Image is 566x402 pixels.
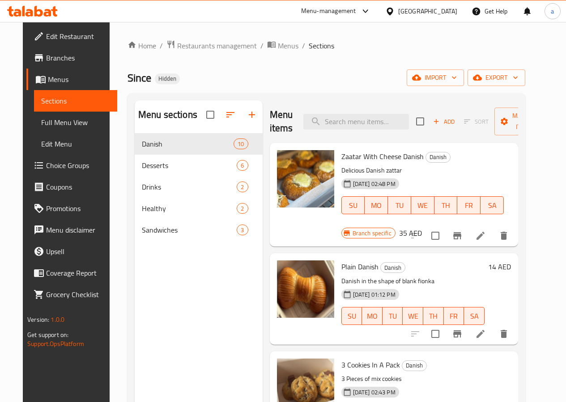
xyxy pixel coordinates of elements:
[488,260,511,273] h6: 14 AED
[301,6,356,17] div: Menu-management
[26,241,117,262] a: Upsell
[475,72,518,83] span: export
[411,112,430,131] span: Select section
[502,110,547,133] span: Manage items
[41,117,110,128] span: Full Menu View
[407,69,464,86] button: import
[27,314,49,325] span: Version:
[142,203,237,214] span: Healthy
[46,246,110,257] span: Upsell
[444,307,464,325] button: FR
[447,323,468,345] button: Branch-specific-item
[155,73,180,84] div: Hidden
[447,310,461,323] span: FR
[345,310,359,323] span: SU
[142,225,237,235] span: Sandwiches
[481,196,504,214] button: SA
[46,268,110,278] span: Coverage Report
[41,95,110,106] span: Sections
[438,199,454,212] span: TH
[128,40,525,52] nav: breadcrumb
[26,176,117,198] a: Coupons
[434,196,458,214] button: TH
[135,155,263,176] div: Desserts6
[349,388,399,397] span: [DATE] 02:43 PM
[392,199,408,212] span: TU
[302,40,305,51] li: /
[46,182,110,192] span: Coupons
[160,40,163,51] li: /
[399,227,422,239] h6: 35 AED
[341,276,485,287] p: Danish in the shape of blank fionka
[201,105,220,124] span: Select all sections
[48,74,110,85] span: Menus
[237,182,248,192] div: items
[388,196,411,214] button: TU
[341,373,504,385] p: 3 Pieces of mix cookies
[237,226,247,234] span: 3
[34,90,117,112] a: Sections
[414,72,457,83] span: import
[135,130,263,244] nav: Menu sections
[46,31,110,42] span: Edit Restaurant
[267,40,298,52] a: Menus
[468,310,481,323] span: SA
[345,199,362,212] span: SU
[309,40,334,51] span: Sections
[426,152,450,162] span: Danish
[277,150,334,207] img: Zaatar With Cheese Danish
[155,75,180,82] span: Hidden
[341,307,362,325] button: SU
[142,160,237,171] span: Desserts
[447,225,468,246] button: Branch-specific-item
[234,140,247,148] span: 10
[365,196,388,214] button: MO
[237,204,247,213] span: 2
[26,219,117,241] a: Menu disclaimer
[341,260,379,273] span: Plain Danish
[432,117,456,127] span: Add
[26,284,117,305] a: Grocery Checklist
[461,199,477,212] span: FR
[166,40,257,52] a: Restaurants management
[142,138,234,149] div: Danish
[381,263,405,273] span: Danish
[278,40,298,51] span: Menus
[51,314,64,325] span: 1.0.0
[177,40,257,51] span: Restaurants management
[142,182,237,192] div: Drinks
[26,47,117,69] a: Branches
[398,6,457,16] div: [GEOGRAPHIC_DATA]
[551,6,554,16] span: a
[341,165,504,176] p: Delicious Danish zattar
[26,155,117,176] a: Choice Groups
[426,226,445,245] span: Select to update
[34,133,117,155] a: Edit Menu
[403,307,423,325] button: WE
[135,219,263,241] div: Sandwiches3
[411,196,434,214] button: WE
[138,108,197,121] h2: Menu sections
[135,198,263,219] div: Healthy2
[368,199,384,212] span: MO
[402,360,427,371] div: Danish
[457,196,481,214] button: FR
[430,115,458,129] span: Add item
[237,225,248,235] div: items
[406,310,420,323] span: WE
[423,307,444,325] button: TH
[341,358,400,372] span: 3 Cookies In A Pack
[386,310,400,323] span: TU
[237,183,247,191] span: 2
[46,203,110,214] span: Promotions
[46,225,110,235] span: Menu disclaimer
[493,225,515,246] button: delete
[303,114,409,130] input: search
[349,290,399,299] span: [DATE] 01:12 PM
[475,230,486,241] a: Edit menu item
[128,40,156,51] a: Home
[484,199,500,212] span: SA
[237,161,247,170] span: 6
[277,260,334,318] img: Plain Danish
